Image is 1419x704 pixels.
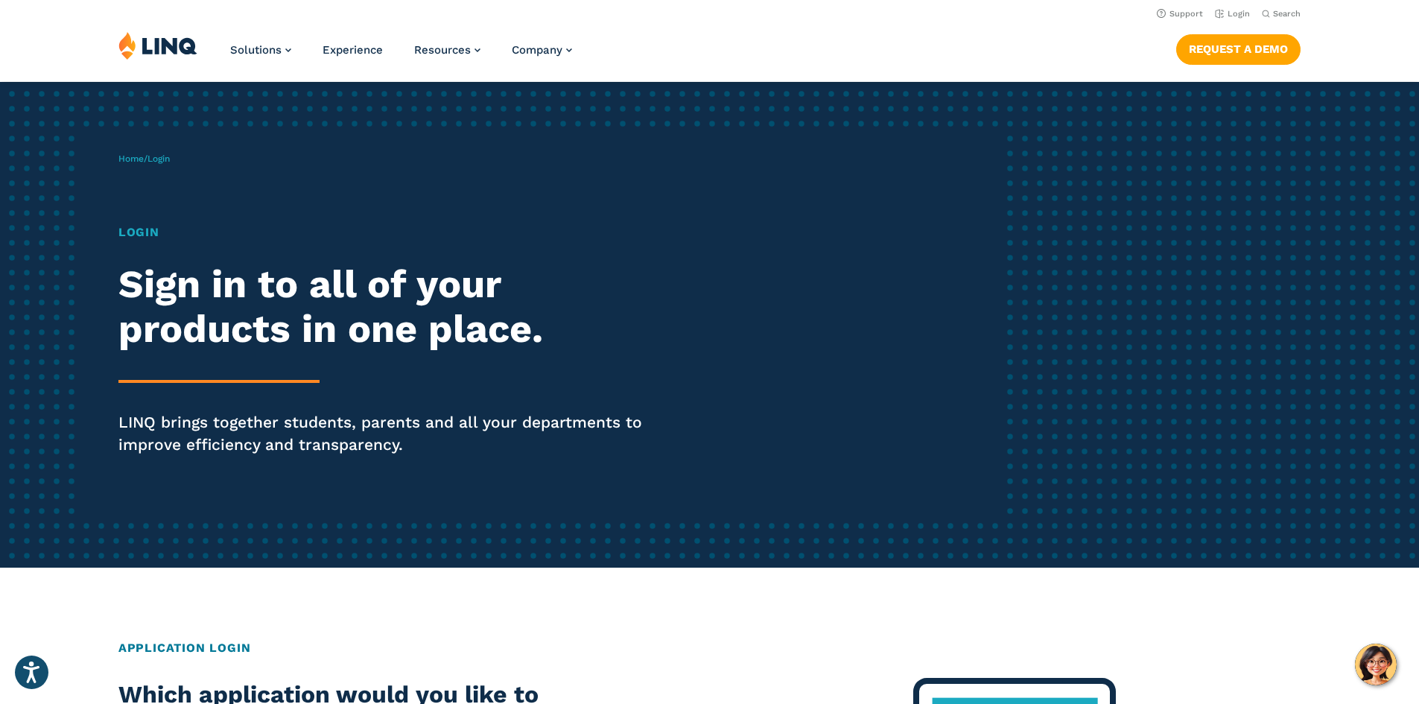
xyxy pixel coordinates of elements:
a: Solutions [230,43,291,57]
span: Login [147,153,170,164]
a: Resources [414,43,480,57]
a: Support [1157,9,1203,19]
span: Resources [414,43,471,57]
nav: Button Navigation [1176,31,1301,64]
h2: Sign in to all of your products in one place. [118,262,665,352]
span: / [118,153,170,164]
button: Hello, have a question? Let’s chat. [1355,644,1397,685]
nav: Primary Navigation [230,31,572,80]
img: LINQ | K‑12 Software [118,31,197,60]
p: LINQ brings together students, parents and all your departments to improve efficiency and transpa... [118,411,665,456]
a: Login [1215,9,1250,19]
span: Search [1273,9,1301,19]
h2: Application Login [118,639,1301,657]
span: Solutions [230,43,282,57]
a: Home [118,153,144,164]
span: Company [512,43,562,57]
a: Company [512,43,572,57]
a: Request a Demo [1176,34,1301,64]
button: Open Search Bar [1262,8,1301,19]
h1: Login [118,223,665,241]
a: Experience [323,43,383,57]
